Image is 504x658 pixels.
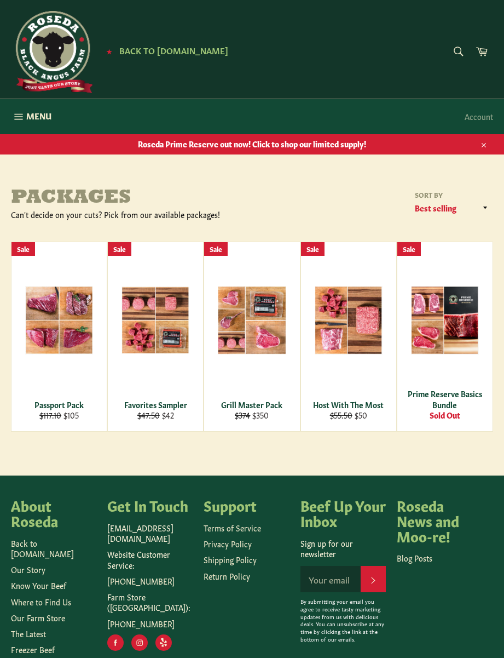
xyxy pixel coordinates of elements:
div: Sale [204,242,228,256]
div: Sale [397,242,421,256]
s: $47.50 [137,409,160,420]
span: ★ [106,47,112,55]
a: The Latest [11,628,46,639]
a: [PHONE_NUMBER] [107,575,175,586]
input: Your email [300,566,361,592]
a: Prime Reserve Basics Bundle Prime Reserve Basics Bundle Sold Out [397,242,493,432]
a: Return Policy [204,570,250,581]
p: By submitting your email you agree to receive tasty marketing updates from us with delicious deal... [300,598,386,643]
p: Farm Store ([GEOGRAPHIC_DATA]): [107,592,193,613]
a: ★ Back to [DOMAIN_NAME] [101,47,228,55]
h4: About Roseda [11,497,96,528]
a: Passport Pack Passport Pack $117.10 $105 [11,242,107,432]
div: Can't decide on your cuts? Pick from our available packages! [11,209,252,220]
div: Prime Reserve Basics Bundle [404,388,485,410]
h4: Beef Up Your Inbox [300,497,386,528]
a: Terms of Service [204,522,261,533]
p: Sign up for our newsletter [300,538,386,559]
img: Grill Master Pack [218,286,286,354]
p: Website Customer Service: [107,549,193,570]
img: Favorites Sampler [121,287,189,354]
a: Grill Master Pack Grill Master Pack $374 $350 [204,242,300,432]
h4: Get In Touch [107,497,193,513]
a: Privacy Policy [204,538,252,549]
img: Passport Pack [25,286,93,354]
img: Host With The Most [315,286,383,354]
div: Passport Pack [19,399,100,410]
div: $350 [211,410,293,420]
a: Freezer Beef [11,644,55,655]
a: Our Story [11,564,45,575]
s: $117.10 [39,409,61,420]
div: Host With The Most [308,399,389,410]
a: Blog Posts [397,552,432,563]
s: $55.50 [330,409,352,420]
div: $42 [115,410,196,420]
h4: Support [204,497,289,513]
s: $374 [235,409,250,420]
div: Favorites Sampler [115,399,196,410]
a: Favorites Sampler Favorites Sampler $47.50 $42 [107,242,204,432]
div: Grill Master Pack [211,399,293,410]
div: Sold Out [404,410,485,420]
div: Sale [301,242,325,256]
p: [EMAIL_ADDRESS][DOMAIN_NAME] [107,523,193,544]
a: Host With The Most Host With The Most $55.50 $50 [300,242,397,432]
div: Sale [11,242,35,256]
a: Back to [DOMAIN_NAME] [11,537,74,559]
a: Our Farm Store [11,612,65,623]
a: Know Your Beef [11,580,66,591]
span: Back to [DOMAIN_NAME] [119,44,228,56]
div: $50 [308,410,389,420]
div: Sale [108,242,131,256]
a: Where to Find Us [11,596,71,607]
img: Prime Reserve Basics Bundle [411,286,479,354]
img: Roseda Beef [11,11,93,93]
label: Sort by [411,190,493,199]
a: [PHONE_NUMBER] [107,618,175,629]
div: $105 [19,410,100,420]
span: Menu [26,110,51,122]
h4: Roseda News and Moo-re! [397,497,482,543]
a: Shipping Policy [204,554,257,565]
a: Account [459,100,499,133]
h1: Packages [11,187,252,209]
